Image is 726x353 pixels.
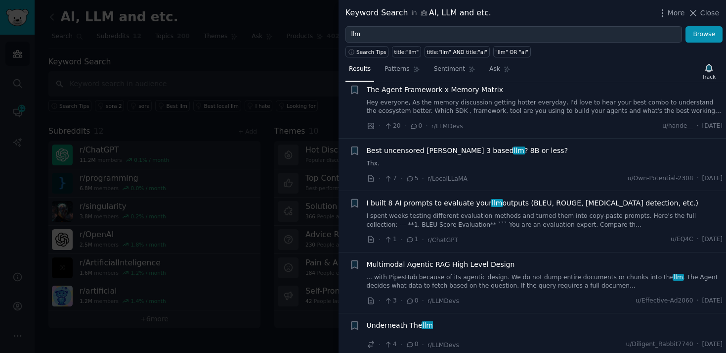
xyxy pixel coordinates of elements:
div: "llm" OR "ai" [495,49,528,55]
span: Sentiment [434,65,465,74]
a: Thx. [367,159,723,168]
span: r/LocalLLaMA [427,175,468,182]
span: [DATE] [702,122,723,131]
span: 0 [406,297,418,305]
span: Results [349,65,371,74]
span: · [400,296,402,306]
span: in [411,9,417,18]
span: · [379,173,381,184]
a: title:"llm" [392,46,421,57]
span: 0 [410,122,422,131]
span: u/Effective-Ad2060 [636,297,693,305]
span: r/ChatGPT [427,237,458,244]
a: I built 8 AI prompts to evaluate yourllmoutputs (BLEU, ROUGE, [MEDICAL_DATA] detection, etc.) [367,198,699,208]
a: "llm" OR "ai" [493,46,531,57]
span: 3 [384,297,396,305]
a: Patterns [381,61,423,82]
span: Best uncensored [PERSON_NAME] 3 based ? 8B or less? [367,146,568,156]
span: u/hande__ [662,122,693,131]
span: · [404,121,406,131]
span: 0 [406,340,418,349]
span: · [400,173,402,184]
span: Underneath The [367,320,433,331]
span: [DATE] [702,297,723,305]
span: 4 [384,340,396,349]
button: Browse [685,26,723,43]
a: Underneath Thellm [367,320,433,331]
span: · [697,235,699,244]
span: [DATE] [702,235,723,244]
span: · [422,173,424,184]
span: Patterns [384,65,409,74]
span: r/LLMDevs [427,298,459,304]
span: · [422,340,424,350]
span: 20 [384,122,400,131]
span: · [422,235,424,245]
div: Track [702,73,716,80]
span: u/Own-Potential-2308 [628,174,693,183]
button: Track [699,61,719,82]
span: · [426,121,427,131]
span: · [697,340,699,349]
a: Best uncensored [PERSON_NAME] 3 basedllm? 8B or less? [367,146,568,156]
a: ... with PipesHub because of its agentic design. We do not dump entire documents or chunks into t... [367,273,723,291]
span: · [379,340,381,350]
span: llm [491,199,503,207]
a: title:"llm" AND title:"ai" [425,46,490,57]
a: Ask [486,61,514,82]
span: u/Diligent_Rabbit7740 [626,340,693,349]
span: u/EQ4C [671,235,693,244]
span: r/LLMDevs [431,123,463,130]
span: · [379,296,381,306]
a: I spent weeks testing different evaluation methods and turned them into copy-paste prompts. Here'... [367,212,723,229]
span: · [400,340,402,350]
input: Try a keyword related to your business [345,26,682,43]
button: Close [688,8,719,18]
span: 7 [384,174,396,183]
a: Sentiment [430,61,479,82]
span: r/LLMDevs [427,342,459,349]
span: · [400,235,402,245]
a: Multimodal Agentic RAG High Level Design [367,259,515,270]
span: 5 [406,174,418,183]
div: title:"llm" AND title:"ai" [427,49,487,55]
span: Close [700,8,719,18]
span: · [697,122,699,131]
span: 1 [406,235,418,244]
span: Search Tips [356,49,386,55]
div: Keyword Search AI, LLM and etc. [345,7,491,19]
a: Results [345,61,374,82]
span: · [422,296,424,306]
span: llm [422,321,434,329]
a: Hey everyone, As the memory discussion getting hotter everyday, I'd love to hear your best combo ... [367,99,723,116]
span: llm [673,274,683,281]
span: · [697,174,699,183]
button: Search Tips [345,46,388,57]
span: · [379,121,381,131]
span: [DATE] [702,174,723,183]
a: The Agent Framework x Memory Matrix [367,85,504,95]
span: · [379,235,381,245]
span: Ask [489,65,500,74]
span: · [697,297,699,305]
span: I built 8 AI prompts to evaluate your outputs (BLEU, ROUGE, [MEDICAL_DATA] detection, etc.) [367,198,699,208]
span: 1 [384,235,396,244]
button: More [657,8,685,18]
span: llm [513,147,525,154]
div: title:"llm" [394,49,419,55]
span: [DATE] [702,340,723,349]
span: More [668,8,685,18]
